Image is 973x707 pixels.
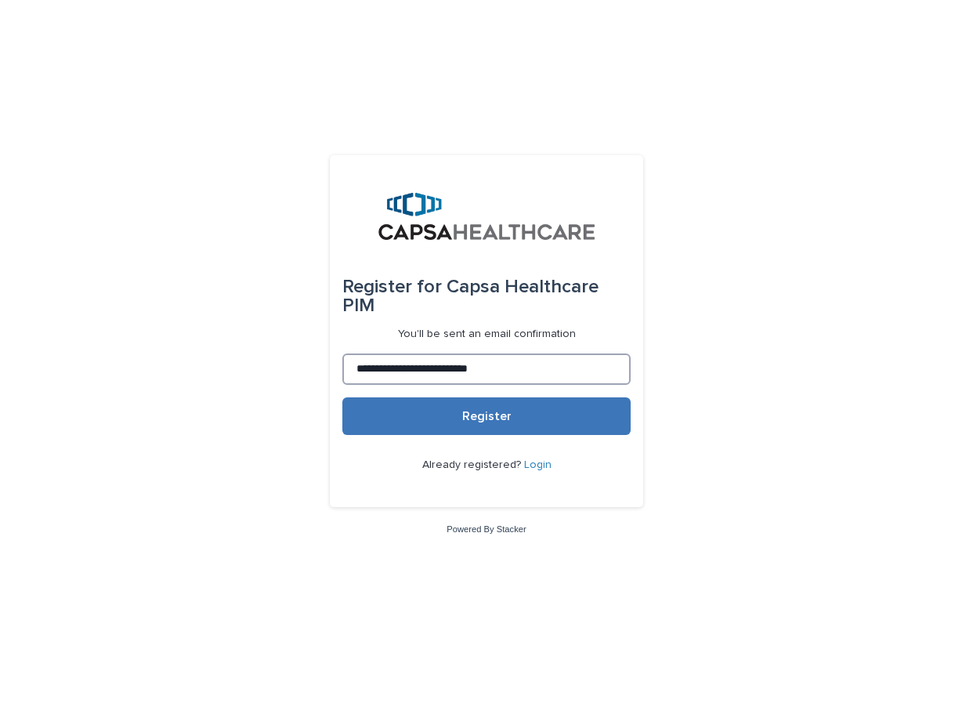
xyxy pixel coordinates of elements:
[378,193,595,240] img: B5p4sRfuTuC72oLToeu7
[524,459,552,470] a: Login
[398,328,576,341] p: You'll be sent an email confirmation
[342,265,631,328] div: Capsa Healthcare PIM
[342,397,631,435] button: Register
[447,524,526,534] a: Powered By Stacker
[422,459,524,470] span: Already registered?
[462,410,512,422] span: Register
[342,277,442,296] span: Register for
